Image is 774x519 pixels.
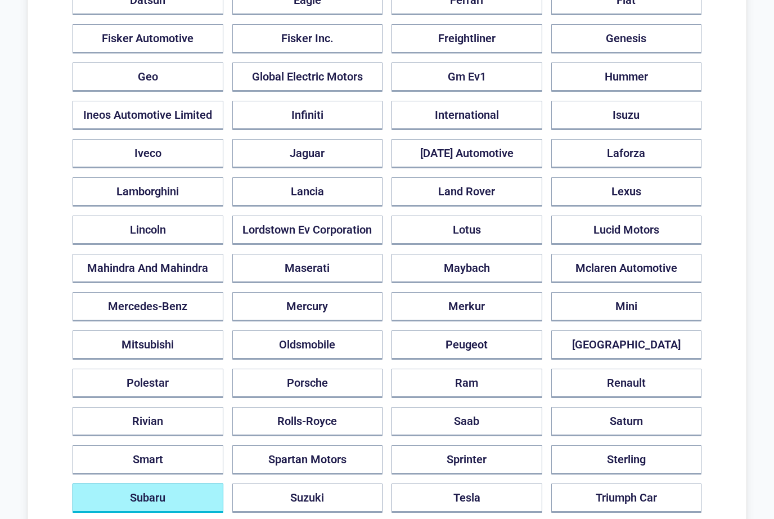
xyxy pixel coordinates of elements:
button: Lotus [391,216,542,245]
button: Renault [551,369,702,398]
button: Fisker Inc. [232,24,383,53]
button: Fisker Automotive [73,24,223,53]
button: Mahindra And Mahindra [73,254,223,283]
button: Polestar [73,369,223,398]
button: Rolls-Royce [232,407,383,436]
button: Global Electric Motors [232,62,383,92]
button: Ineos Automotive Limited [73,101,223,130]
button: Lamborghini [73,177,223,207]
button: Saab [391,407,542,436]
button: Merkur [391,292,542,321]
button: Land Rover [391,177,542,207]
button: Lancia [232,177,383,207]
button: Lexus [551,177,702,207]
button: Saturn [551,407,702,436]
button: Lordstown Ev Corporation [232,216,383,245]
button: Tesla [391,484,542,513]
button: Sprinter [391,445,542,475]
button: Peugeot [391,330,542,360]
button: Mclaren Automotive [551,254,702,283]
button: Mitsubishi [73,330,223,360]
button: International [391,101,542,130]
button: Ram [391,369,542,398]
button: Freightliner [391,24,542,53]
button: Geo [73,62,223,92]
button: Genesis [551,24,702,53]
button: Subaru [73,484,223,513]
button: Jaguar [232,139,383,168]
button: Sterling [551,445,702,475]
button: Lincoln [73,216,223,245]
button: Iveco [73,139,223,168]
button: Rivian [73,407,223,436]
button: Maybach [391,254,542,283]
button: Mercury [232,292,383,321]
button: Laforza [551,139,702,168]
button: Lucid Motors [551,216,702,245]
button: Maserati [232,254,383,283]
button: Triumph Car [551,484,702,513]
button: Mini [551,292,702,321]
button: Infiniti [232,101,383,130]
button: [DATE] Automotive [391,139,542,168]
button: Smart [73,445,223,475]
button: Isuzu [551,101,702,130]
button: Gm Ev1 [391,62,542,92]
button: Spartan Motors [232,445,383,475]
button: Suzuki [232,484,383,513]
button: [GEOGRAPHIC_DATA] [551,330,702,360]
button: Hummer [551,62,702,92]
button: Mercedes-Benz [73,292,223,321]
button: Porsche [232,369,383,398]
button: Oldsmobile [232,330,383,360]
